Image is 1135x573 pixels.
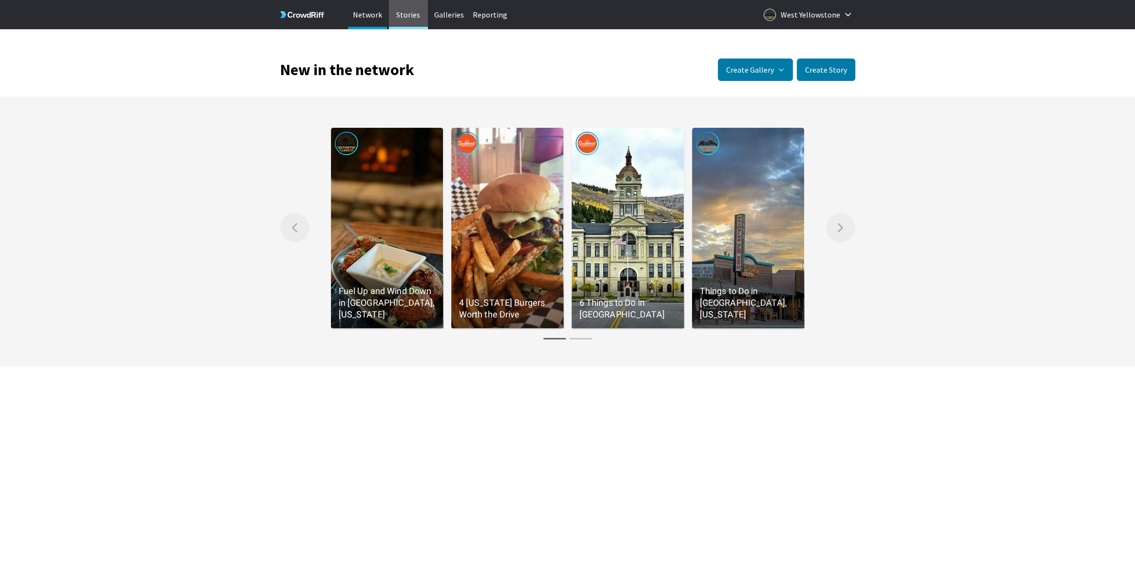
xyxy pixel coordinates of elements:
a: Published by Southwest Montana6 Things to Do in [GEOGRAPHIC_DATA] [572,128,684,328]
button: Gallery page 1 [541,334,568,343]
h1: New in the network [280,63,414,77]
button: Create Story [797,59,855,81]
button: Create Gallery [718,59,793,81]
p: West Yellowstone [781,7,840,22]
p: Things to Do in [GEOGRAPHIC_DATA], [US_STATE] [700,285,797,320]
a: Published by Destination YellowstoneFuel Up and Wind Down in [GEOGRAPHIC_DATA], [US_STATE] [331,128,443,328]
p: 4 [US_STATE] Burgers Worth the Drive [459,297,556,320]
button: Gallery page 2 [568,334,594,343]
a: Published by Southwest Montana4 [US_STATE] Burgers Worth the Drive [451,128,564,328]
p: Fuel Up and Wind Down in [GEOGRAPHIC_DATA], [US_STATE] [339,285,436,320]
a: Published by Destination YellowstoneThings to Do in [GEOGRAPHIC_DATA], [US_STATE] [692,128,805,328]
p: 6 Things to Do in [GEOGRAPHIC_DATA] [579,297,676,320]
img: Logo for West Yellowstone [764,9,776,21]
